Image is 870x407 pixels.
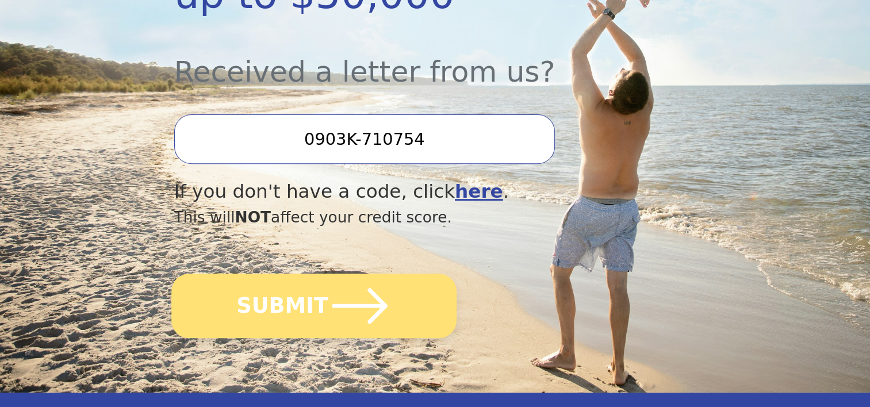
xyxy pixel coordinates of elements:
[455,181,503,202] a: here
[171,274,457,338] button: SUBMIT
[174,114,555,164] input: Enter your Offer Code:
[174,178,618,206] div: If you don't have a code, click .
[235,208,271,226] span: NOT
[174,206,618,229] div: This will affect your credit score.
[174,24,618,94] div: Received a letter from us?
